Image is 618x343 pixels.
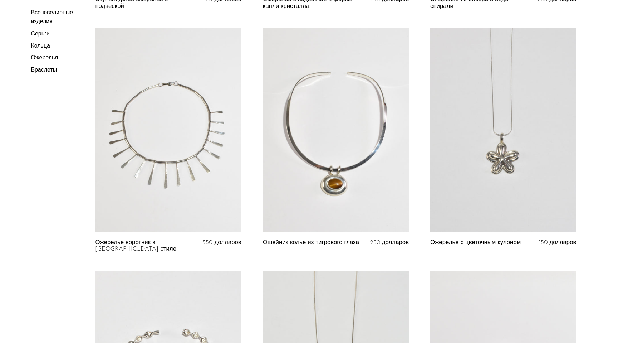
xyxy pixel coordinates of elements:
[31,10,73,25] a: Все ювелирные изделия
[31,55,58,61] a: Ожерелья
[430,240,521,246] a: Ожерелье с цветочным кулоном
[95,240,176,252] font: Ожерелье-воротник в [GEOGRAPHIC_DATA] стиле
[95,240,193,253] a: Ожерелье-воротник в [GEOGRAPHIC_DATA] стиле
[31,43,50,49] a: Кольца
[263,240,359,246] a: Ошейник-колье из тигрового глаза
[31,31,49,37] a: Серьги
[370,240,409,246] font: 250 долларов
[430,240,521,246] font: Ожерелье с цветочным кулоном
[263,240,359,246] font: Ошейник-колье из тигрового глаза
[202,240,241,246] font: 350 долларов
[539,240,576,246] font: 150 долларов
[31,67,57,73] a: Браслеты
